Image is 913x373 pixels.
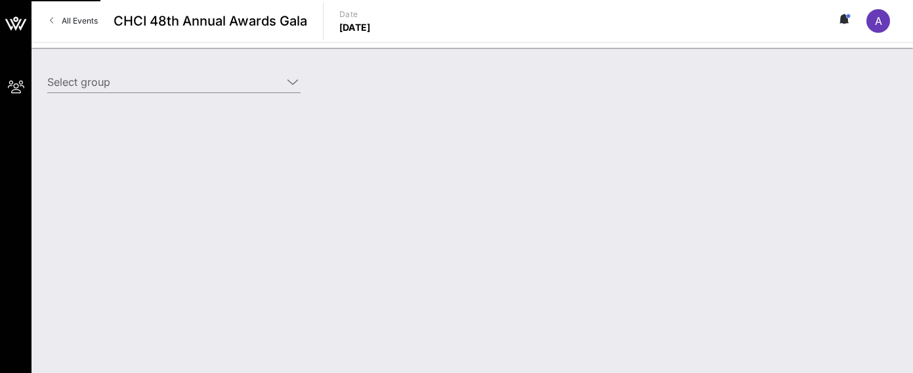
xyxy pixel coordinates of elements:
[339,21,371,34] p: [DATE]
[866,9,890,33] div: A
[114,11,307,31] span: CHCI 48th Annual Awards Gala
[339,8,371,21] p: Date
[42,10,106,31] a: All Events
[875,14,882,28] span: A
[62,16,98,26] span: All Events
